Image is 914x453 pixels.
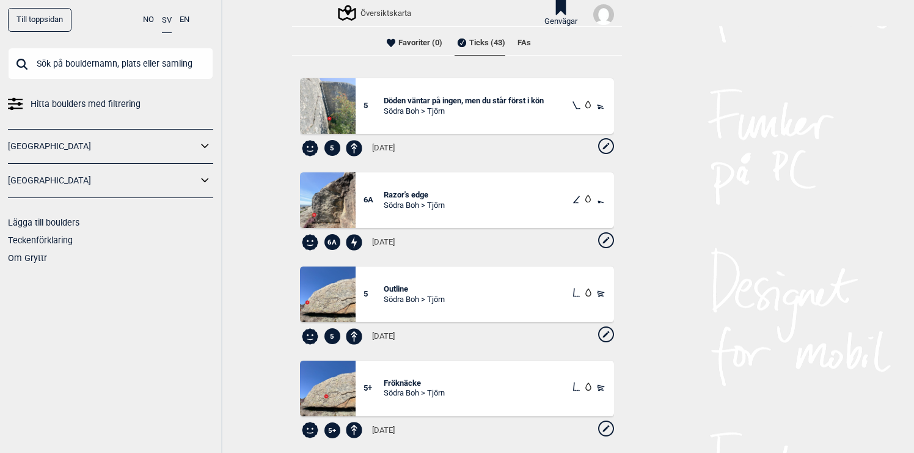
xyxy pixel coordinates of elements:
[300,172,356,228] img: Razors edge
[300,78,356,134] img: Doden vantar pa ingen men du star forst i kon
[384,201,445,211] div: Södra Boh > Tjörn
[324,328,340,344] span: 5
[8,138,197,155] a: [GEOGRAPHIC_DATA]
[8,218,79,227] a: Lägga till boulders
[384,31,442,55] li: Favoriter (0)
[384,96,544,106] span: Döden väntar på ingen, men du står först i kön
[340,6,411,20] div: Översiktskarta
[324,234,340,250] span: 6A
[593,4,614,25] img: User fallback1
[8,172,197,190] a: [GEOGRAPHIC_DATA]
[384,378,445,389] span: Fröknäcke
[384,190,445,201] span: Razor's edge
[8,253,47,263] a: Om Gryttr
[300,267,356,322] img: Outline
[455,31,505,55] li: Ticks (43)
[300,361,356,416] img: Froknacke
[384,388,445,399] div: Södra Boh > Tjörn
[372,331,395,342] span: [DATE]
[8,235,73,245] a: Teckenförklaring
[364,378,614,399] a: 5+FröknäckeSödra Boh > Tjörn
[384,295,445,305] div: Södra Boh > Tjörn
[8,95,213,113] a: Hitta boulders med filtrering
[143,8,154,32] button: NO
[364,190,614,211] a: 6ARazor's edgeSödra Boh > Tjörn
[364,284,614,305] a: 5OutlineSödra Boh > Tjörn
[364,383,384,394] span: 5+
[8,8,71,32] a: Till toppsidan
[364,101,384,111] span: 5
[162,8,172,33] button: SV
[517,31,531,55] li: FAs
[31,95,141,113] span: Hitta boulders med filtrering
[384,284,445,295] span: Outline
[372,425,395,436] span: [DATE]
[324,140,340,156] span: 5
[324,422,340,438] span: 5+
[372,237,395,248] span: [DATE]
[364,195,384,205] span: 6A
[372,143,395,153] span: [DATE]
[180,8,189,32] button: EN
[8,48,213,79] input: Sök på bouldernamn, plats eller samling
[384,106,544,117] div: Södra Boh > Tjörn
[364,96,614,117] a: 5Döden väntar på ingen, men du står först i könSödra Boh > Tjörn
[364,289,384,300] span: 5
